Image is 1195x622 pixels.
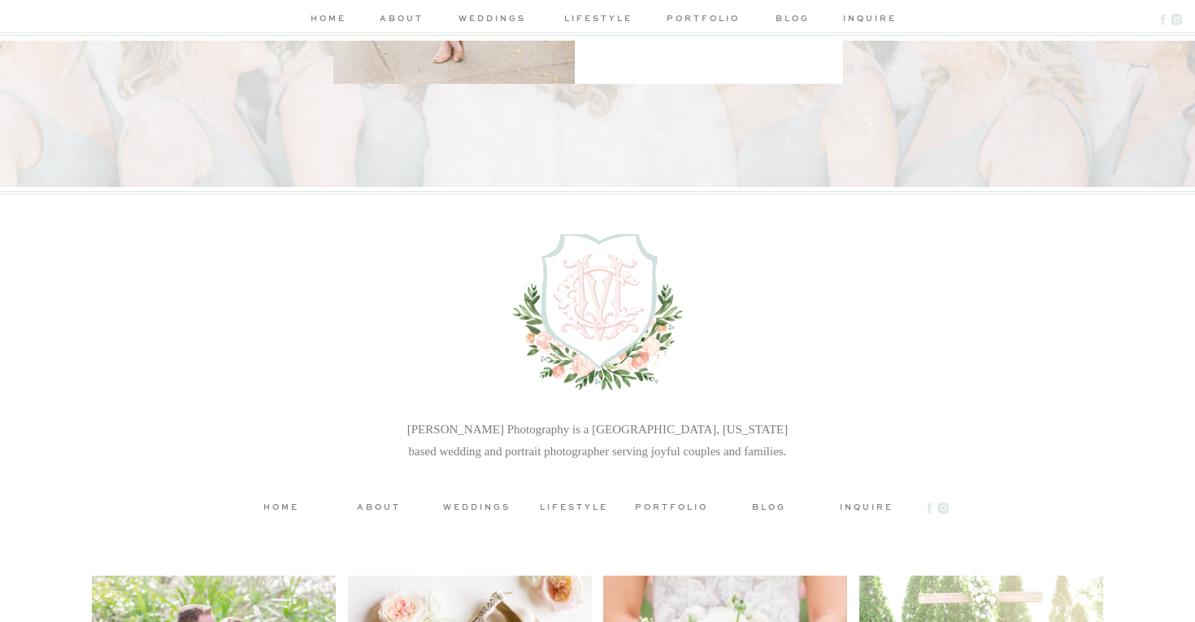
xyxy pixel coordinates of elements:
[830,500,903,512] a: inquire
[454,11,531,28] a: weddings
[664,11,741,28] a: portfolio
[377,11,426,28] a: about
[245,500,318,512] a: home
[559,11,637,28] a: lifestyle
[403,419,792,467] p: [PERSON_NAME] Photography is a [GEOGRAPHIC_DATA], [US_STATE] based wedding and portrait photograp...
[537,500,611,512] a: lifestyle
[635,500,708,512] a: portfolio
[440,500,513,512] a: weddings
[342,500,415,512] a: about
[769,11,815,28] a: blog
[732,500,806,512] a: blog
[306,11,350,28] a: home
[843,11,889,28] a: inquire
